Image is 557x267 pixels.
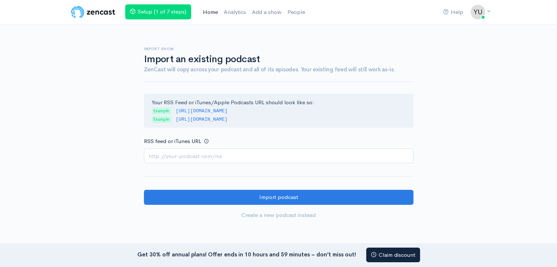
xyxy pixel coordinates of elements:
img: ZenCast Logo [70,5,116,19]
h4: ZenCast will copy across your podcast and all of its episodes. Your existing feed will still work... [144,67,413,73]
code: [URL][DOMAIN_NAME] [176,117,228,122]
a: Home [200,4,221,20]
label: RSS feed or iTunes URL [144,137,201,146]
code: [URL][DOMAIN_NAME] [176,108,228,114]
input: Import podcast [144,190,413,205]
img: ... [471,5,485,19]
span: Example [152,116,171,123]
h1: Import an existing podcast [144,54,413,65]
a: Setup (1 of 7 steps) [125,4,191,19]
a: Help [440,4,466,20]
a: Add a show [249,4,285,20]
div: Your RSS Feed or iTunes/Apple Podcasts URL should look like so: [144,94,413,128]
a: Create a new podcast instead [144,208,413,223]
h6: Import show [144,47,413,51]
a: Analytics [221,4,249,20]
a: People [285,4,308,20]
span: Example [152,108,171,114]
a: Claim discount [366,248,420,263]
strong: Get 30% off annual plans! Offer ends in 10 hours and 59 minutes – don’t miss out! [137,251,356,257]
input: http://your-podcast.com/rss [144,148,413,163]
